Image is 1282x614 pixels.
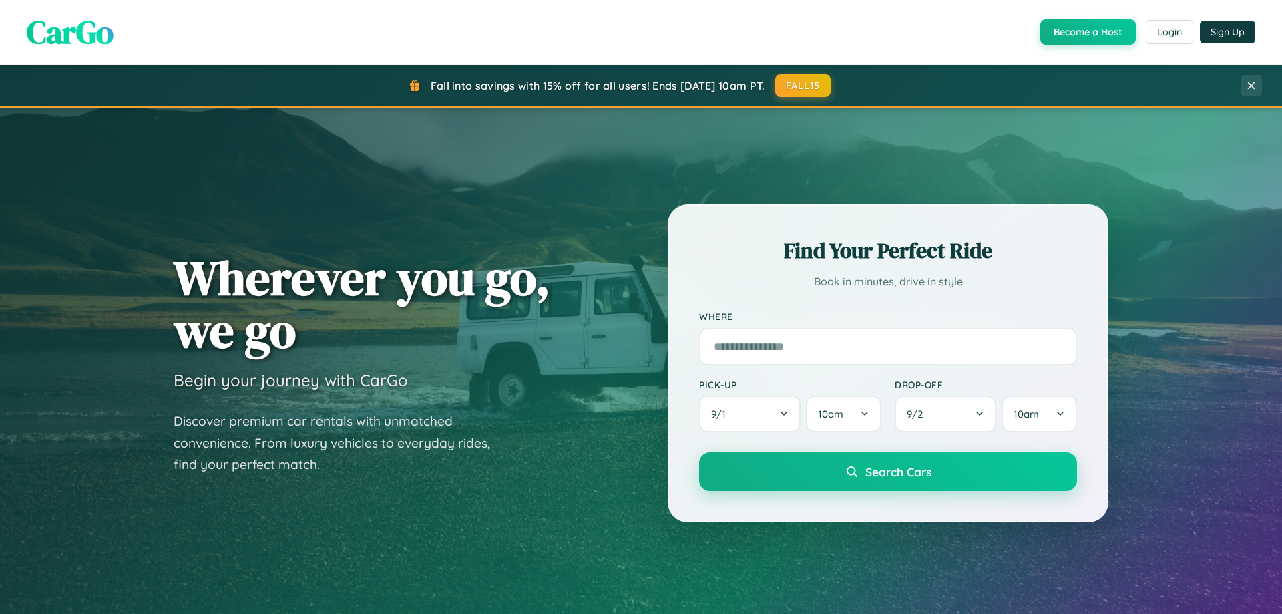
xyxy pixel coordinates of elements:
[711,408,732,420] span: 9 / 1
[1200,21,1255,43] button: Sign Up
[1002,396,1077,432] button: 10am
[699,272,1077,291] p: Book in minutes, drive in style
[907,408,929,420] span: 9 / 2
[699,236,1077,265] h2: Find Your Perfect Ride
[1040,19,1136,45] button: Become a Host
[895,379,1077,390] label: Drop-off
[699,452,1077,491] button: Search Cars
[174,251,550,357] h1: Wherever you go, we go
[1014,408,1039,420] span: 10am
[1146,20,1193,44] button: Login
[174,410,507,476] p: Discover premium car rentals with unmatched convenience. From luxury vehicles to everyday rides, ...
[174,370,408,390] h3: Begin your journey with CarGo
[699,311,1077,323] label: Where
[27,10,114,54] span: CarGo
[895,396,996,432] button: 9/2
[865,464,931,479] span: Search Cars
[818,408,843,420] span: 10am
[699,396,801,432] button: 9/1
[431,79,765,92] span: Fall into savings with 15% off for all users! Ends [DATE] 10am PT.
[806,396,881,432] button: 10am
[775,74,831,97] button: FALL15
[699,379,881,390] label: Pick-up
